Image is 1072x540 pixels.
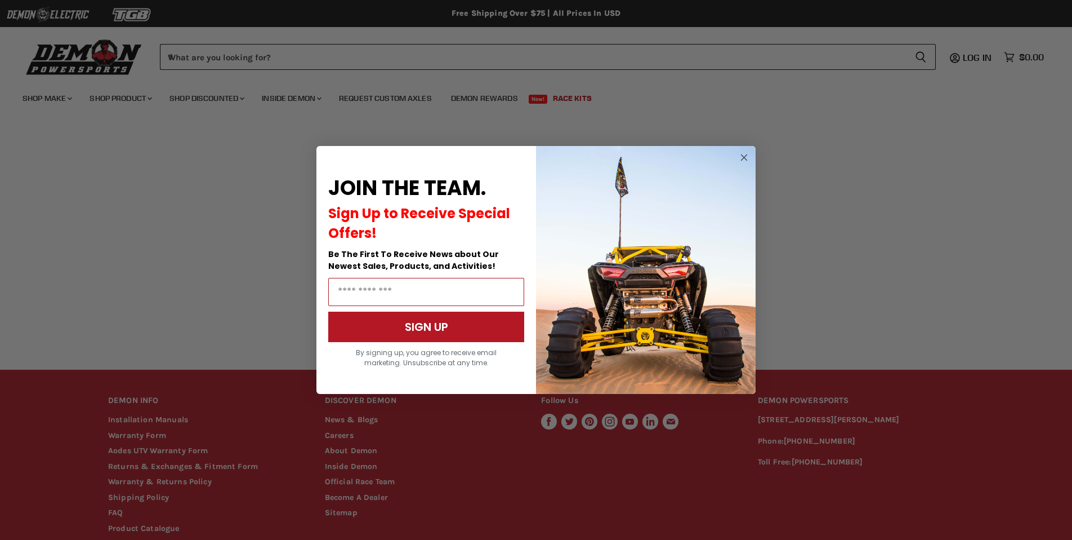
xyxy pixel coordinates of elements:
[328,249,499,272] span: Be The First To Receive News about Our Newest Sales, Products, and Activities!
[737,151,751,165] button: Close dialog
[356,348,497,368] span: By signing up, you agree to receive email marketing. Unsubscribe at any time.
[536,146,756,394] img: a9095488-b6e7-41ba-879d-588abfab540b.jpeg
[328,174,486,202] span: JOIN THE TEAM.
[328,204,510,242] span: Sign Up to Receive Special Offers!
[328,312,524,342] button: SIGN UP
[328,278,524,306] input: Email Address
